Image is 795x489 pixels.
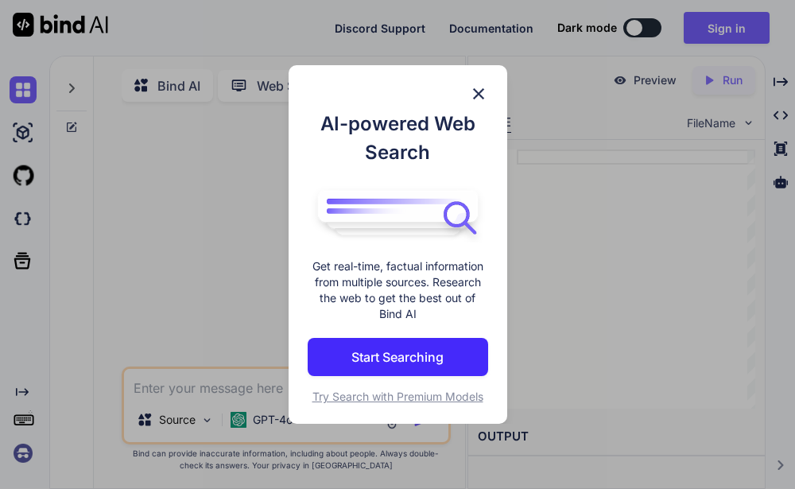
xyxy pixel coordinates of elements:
span: Try Search with Premium Models [312,390,483,403]
p: Get real-time, factual information from multiple sources. Research the web to get the best out of... [308,258,488,322]
button: Start Searching [308,338,488,376]
img: bind logo [308,183,488,243]
img: close [469,84,488,103]
p: Start Searching [351,347,444,367]
h1: AI-powered Web Search [308,110,488,167]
